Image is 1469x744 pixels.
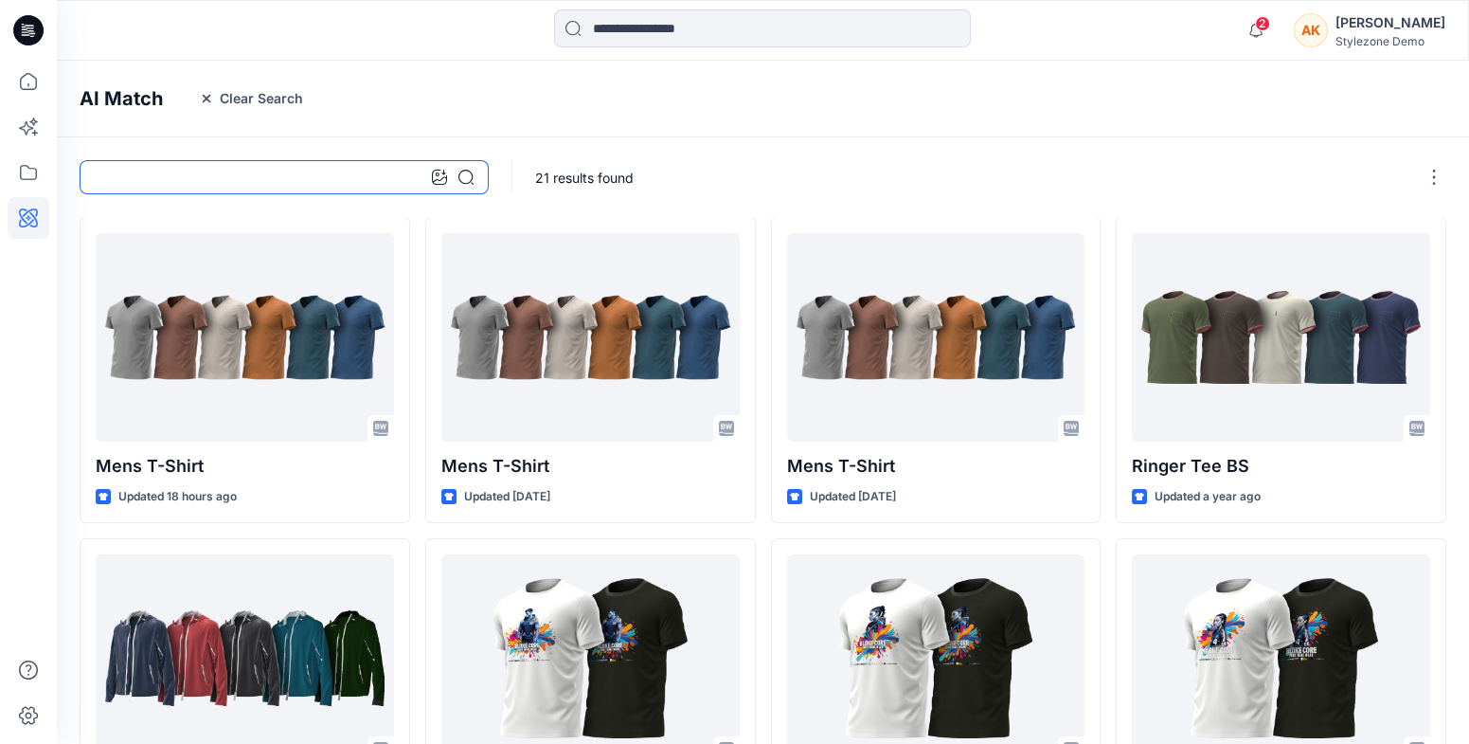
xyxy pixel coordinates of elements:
[441,453,740,480] p: Mens T-Shirt
[1335,11,1445,34] div: [PERSON_NAME]
[80,87,163,110] h4: AI Match
[1335,34,1445,48] div: Stylezone Demo
[535,168,634,188] p: 21 results found
[187,83,315,114] button: Clear Search
[1294,13,1328,47] div: AK
[787,453,1085,480] p: Mens T-Shirt
[810,487,896,507] p: Updated [DATE]
[118,487,237,507] p: Updated 18 hours ago
[1255,16,1270,31] span: 2
[787,233,1085,442] a: Mens T-Shirt
[96,233,394,442] a: Mens T-Shirt
[1132,233,1430,442] a: Ringer Tee BS
[441,233,740,442] a: Mens T-Shirt
[1155,487,1261,507] p: Updated a year ago
[1132,453,1430,480] p: Ringer Tee BS
[464,487,550,507] p: Updated [DATE]
[96,453,394,480] p: Mens T-Shirt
